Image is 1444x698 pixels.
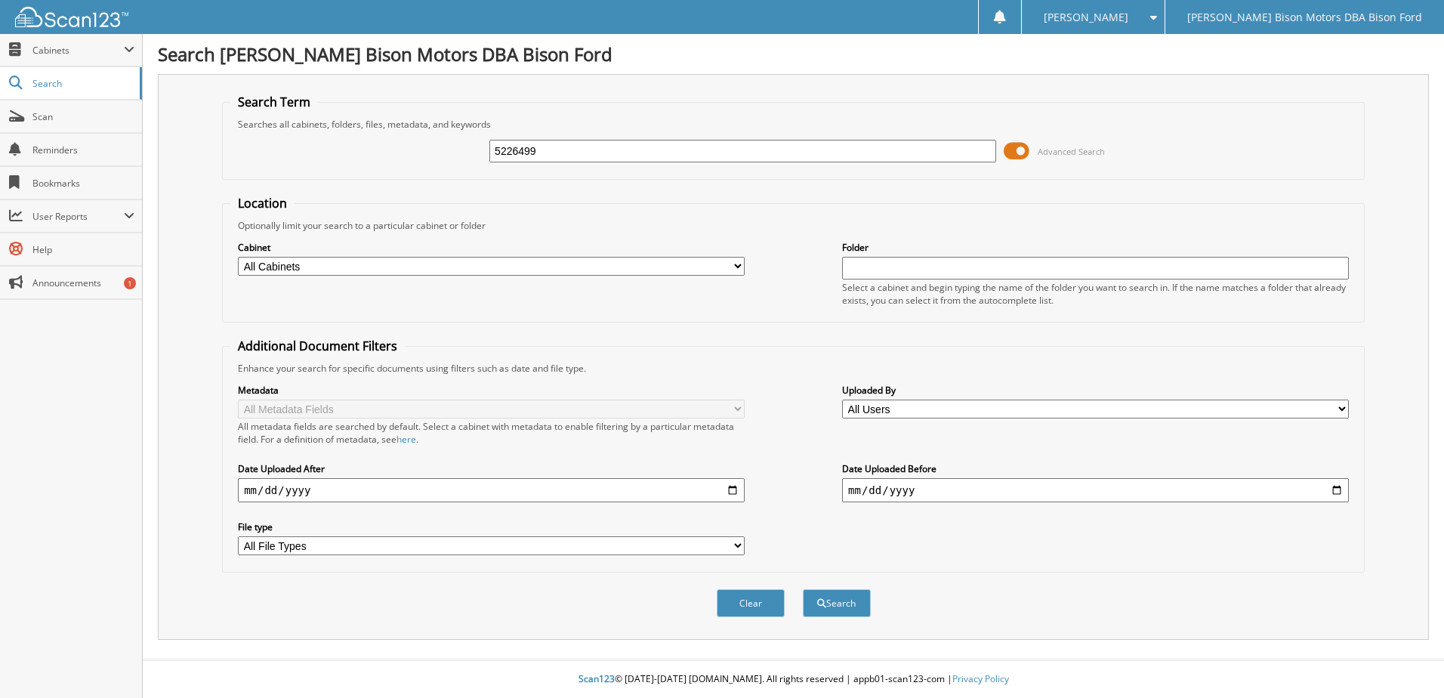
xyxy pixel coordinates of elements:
[32,177,134,190] span: Bookmarks
[32,210,124,223] span: User Reports
[1044,13,1128,22] span: [PERSON_NAME]
[15,7,128,27] img: scan123-logo-white.svg
[32,243,134,256] span: Help
[230,195,295,212] legend: Location
[1038,146,1105,157] span: Advanced Search
[803,589,871,617] button: Search
[842,281,1349,307] div: Select a cabinet and begin typing the name of the folder you want to search in. If the name match...
[32,44,124,57] span: Cabinets
[238,241,745,254] label: Cabinet
[842,241,1349,254] label: Folder
[124,277,136,289] div: 1
[32,77,132,90] span: Search
[238,520,745,533] label: File type
[230,118,1356,131] div: Searches all cabinets, folders, files, metadata, and keywords
[158,42,1429,66] h1: Search [PERSON_NAME] Bison Motors DBA Bison Ford
[32,144,134,156] span: Reminders
[143,661,1444,698] div: © [DATE]-[DATE] [DOMAIN_NAME]. All rights reserved | appb01-scan123-com |
[32,110,134,123] span: Scan
[842,462,1349,475] label: Date Uploaded Before
[230,219,1356,232] div: Optionally limit your search to a particular cabinet or folder
[952,672,1009,685] a: Privacy Policy
[579,672,615,685] span: Scan123
[238,420,745,446] div: All metadata fields are searched by default. Select a cabinet with metadata to enable filtering b...
[32,276,134,289] span: Announcements
[238,478,745,502] input: start
[396,433,416,446] a: here
[842,478,1349,502] input: end
[238,384,745,397] label: Metadata
[238,462,745,475] label: Date Uploaded After
[1187,13,1422,22] span: [PERSON_NAME] Bison Motors DBA Bison Ford
[230,94,318,110] legend: Search Term
[717,589,785,617] button: Clear
[230,338,405,354] legend: Additional Document Filters
[230,362,1356,375] div: Enhance your search for specific documents using filters such as date and file type.
[842,384,1349,397] label: Uploaded By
